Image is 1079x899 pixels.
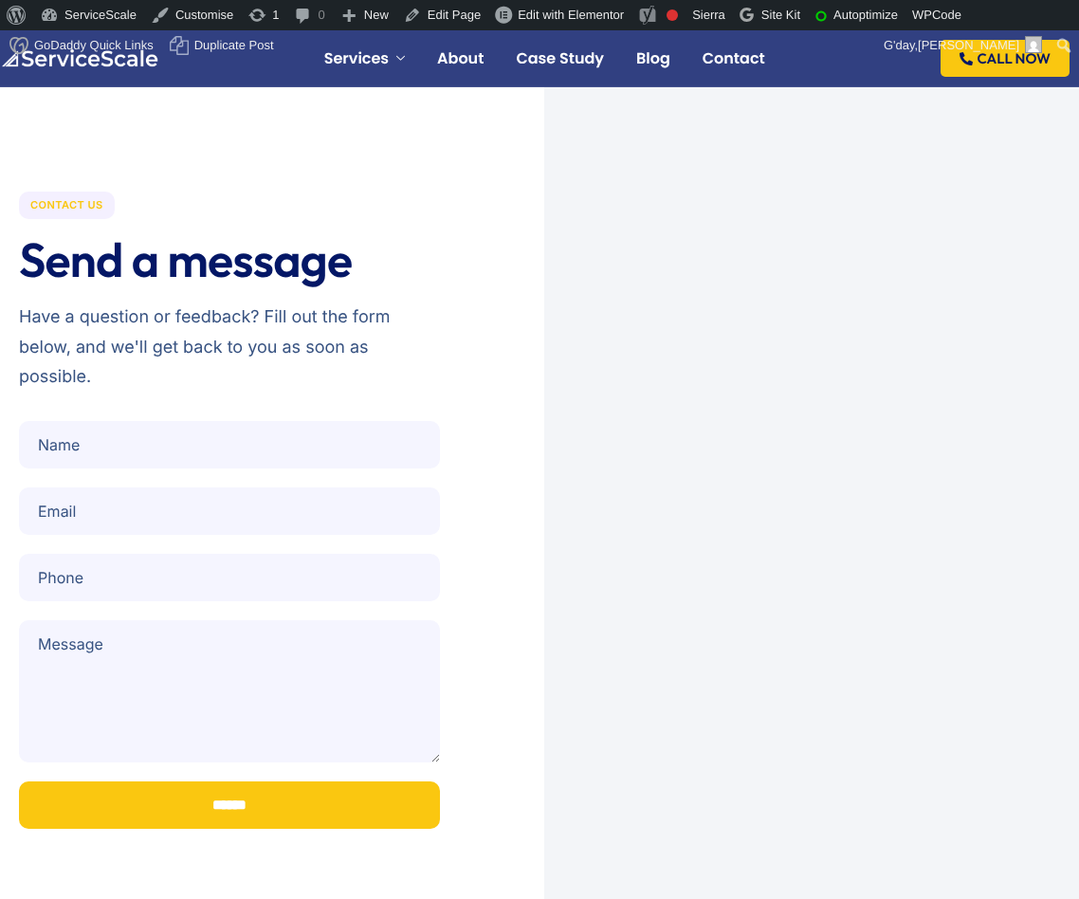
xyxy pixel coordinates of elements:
[636,51,670,66] a: Blog
[19,231,440,288] h1: Send a message
[437,51,484,66] a: About
[877,30,1050,61] a: G'day,
[194,30,274,61] span: Duplicate Post
[516,51,604,66] a: Case Study
[703,51,765,66] a: Contact
[761,8,800,22] span: Site Kit
[19,303,440,393] p: Have a question or feedback? Fill out the form below, and we'll get back to you as soon as possible.
[667,9,678,21] div: Needs improvement
[978,51,1051,65] span: CALL NOW
[34,30,154,61] span: GoDaddy Quick Links
[918,38,1019,52] span: [PERSON_NAME]
[544,368,1079,652] iframe: Richmond Australia
[19,421,440,829] form: Contact form
[324,51,405,66] a: Services
[518,8,624,22] span: Edit with Elementor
